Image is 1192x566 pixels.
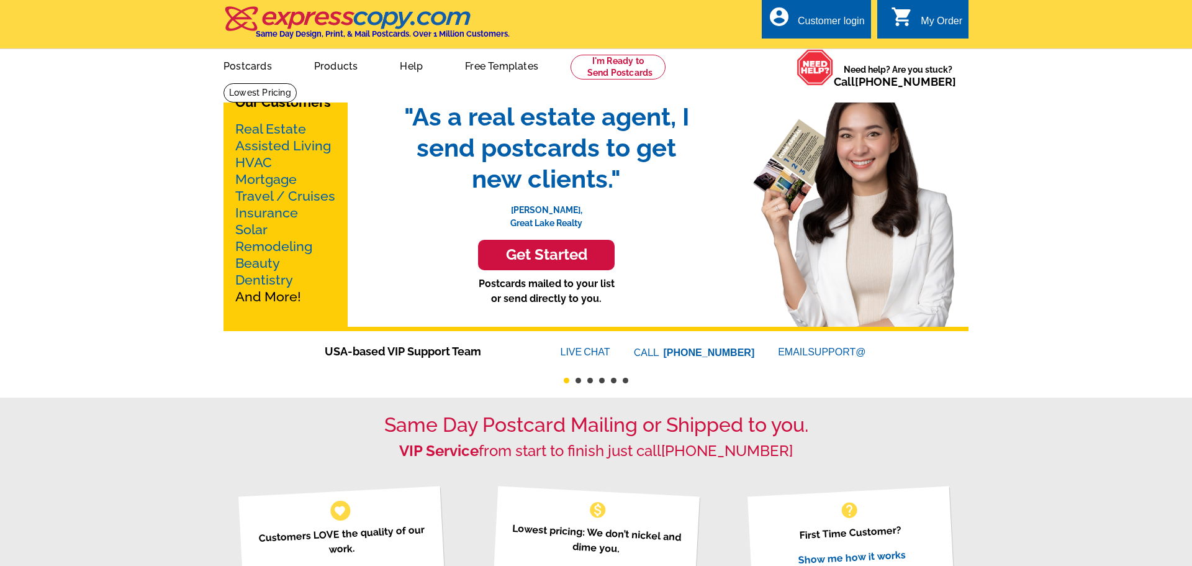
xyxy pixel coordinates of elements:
a: [PHONE_NUMBER] [664,347,755,358]
a: shopping_cart My Order [891,14,962,29]
a: Products [294,50,378,80]
font: SUPPORT@ [808,345,867,360]
span: monetization_on [588,500,608,520]
div: Customer login [798,16,865,33]
a: Assisted Living [235,138,331,153]
a: LIVECHAT [561,347,610,357]
a: [PHONE_NUMBER] [855,75,956,88]
span: USA-based VIP Support Team [325,343,523,360]
p: First Time Customer? [762,521,937,545]
h3: Get Started [494,246,599,264]
button: 1 of 6 [564,378,569,383]
h2: from start to finish just call [223,442,968,460]
a: Insurance [235,205,298,221]
span: "As a real estate agent, I send postcards to get new clients." [391,101,702,194]
span: help [839,500,859,520]
span: favorite [333,504,346,517]
a: Same Day Design, Print, & Mail Postcards. Over 1 Million Customers. [223,15,510,39]
a: EMAILSUPPORT@ [778,347,867,357]
a: Solar [235,222,268,237]
a: Free Templates [445,50,558,80]
p: And More! [235,121,336,305]
button: 2 of 6 [576,378,581,383]
a: Dentistry [235,272,293,288]
i: account_circle [768,6,790,28]
strong: VIP Service [399,442,479,460]
font: CALL [634,345,661,360]
p: Postcards mailed to your list or send directly to you. [391,276,702,306]
span: Need help? Are you stuck? [834,63,962,88]
a: HVAC [235,155,272,170]
a: Travel / Cruises [235,188,335,204]
a: Help [380,50,443,80]
font: LIVE [561,345,584,360]
a: Mortgage [235,171,297,187]
img: help [797,49,834,86]
a: Postcards [204,50,292,80]
span: Call [834,75,956,88]
a: Get Started [391,240,702,270]
h4: Same Day Design, Print, & Mail Postcards. Over 1 Million Customers. [256,29,510,39]
button: 4 of 6 [599,378,605,383]
button: 5 of 6 [611,378,616,383]
p: Customers LOVE the quality of our work. [253,522,429,561]
h1: Same Day Postcard Mailing or Shipped to you. [223,413,968,437]
i: shopping_cart [891,6,913,28]
a: [PHONE_NUMBER] [661,442,793,460]
a: Remodeling [235,239,312,254]
button: 3 of 6 [587,378,593,383]
a: Show me how it works [798,549,906,566]
p: [PERSON_NAME], Great Lake Realty [391,194,702,230]
a: account_circle Customer login [768,14,865,29]
a: Beauty [235,255,280,271]
div: My Order [921,16,962,33]
button: 6 of 6 [623,378,628,383]
a: Real Estate [235,121,306,137]
p: Lowest pricing: We don’t nickel and dime you. [508,521,684,560]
